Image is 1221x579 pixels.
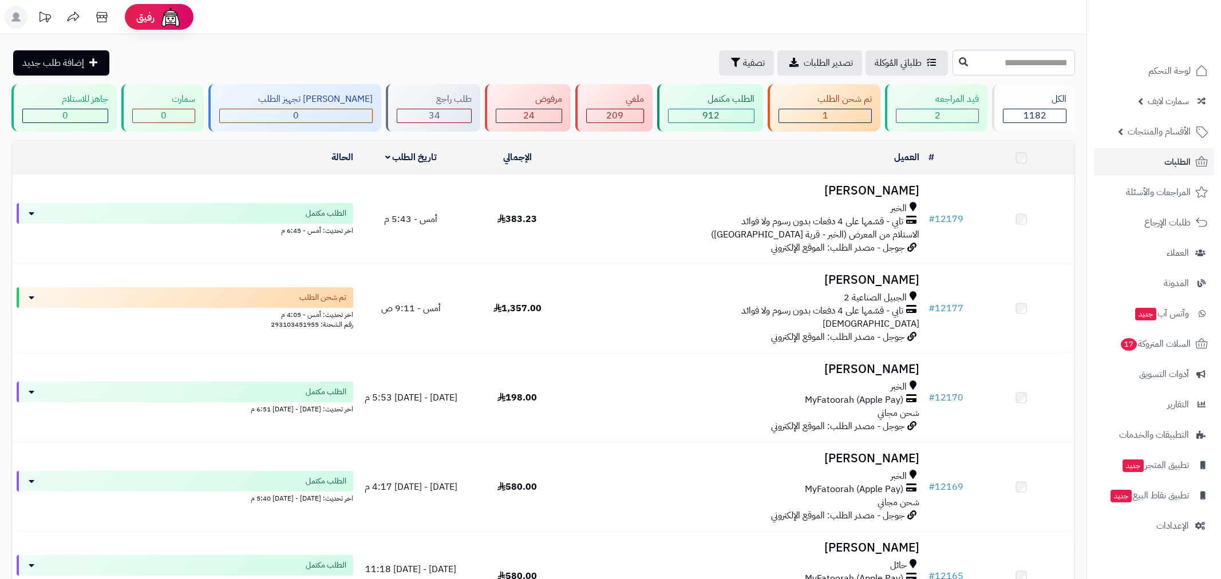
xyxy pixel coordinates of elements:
[1144,215,1191,231] span: طلبات الإرجاع
[575,184,919,197] h3: [PERSON_NAME]
[271,319,353,330] span: رقم الشحنة: 293103451955
[891,380,907,394] span: الخبر
[397,93,472,106] div: طلب راجع
[928,212,935,226] span: #
[765,84,883,132] a: تم شحن الطلب 1
[497,480,537,494] span: 580.00
[1094,300,1214,327] a: وآتس آبجديد
[384,84,483,132] a: طلب راجع 34
[1119,427,1189,443] span: التطبيقات والخدمات
[1094,482,1214,509] a: تطبيق نقاط البيعجديد
[779,93,872,106] div: تم شحن الطلب
[1094,391,1214,418] a: التقارير
[1094,57,1214,85] a: لوحة التحكم
[575,541,919,554] h3: [PERSON_NAME]
[805,483,903,496] span: MyFatoorah (Apple Pay)
[702,109,720,122] span: 912
[23,109,108,122] div: 0
[1148,93,1189,109] span: سمارت لايف
[17,308,353,320] div: اخر تحديث: أمس - 4:05 م
[496,93,562,106] div: مرفوض
[219,93,373,106] div: [PERSON_NAME] تجهيز الطلب
[306,386,346,398] span: الطلب مكتمل
[1094,179,1214,206] a: المراجعات والأسئلة
[17,224,353,236] div: اخر تحديث: أمس - 6:45 م
[132,93,195,106] div: سمارت
[1148,63,1191,79] span: لوحة التحكم
[381,302,441,315] span: أمس - 9:11 ص
[771,330,904,344] span: جوجل - مصدر الطلب: الموقع الإلكتروني
[299,292,346,303] span: تم شحن الطلب
[62,109,68,122] span: 0
[497,391,537,404] span: 198.00
[1135,308,1156,320] span: جديد
[1111,490,1132,502] span: جديد
[1143,28,1210,52] img: logo-2.png
[928,391,935,404] span: #
[1003,93,1066,106] div: الكل
[875,56,922,70] span: طلباتي المُوكلة
[1156,518,1189,534] span: الإعدادات
[890,559,907,572] span: حائل
[935,109,941,122] span: 2
[306,208,346,219] span: الطلب مكتمل
[306,475,346,487] span: الطلب مكتمل
[331,150,353,164] a: الحالة
[1167,396,1189,413] span: التقارير
[384,212,437,226] span: أمس - 5:43 م
[771,241,904,255] span: جوجل - مصدر الطلب: الموقع الإلكتروني
[1120,336,1191,352] span: السلات المتروكة
[878,495,919,509] span: شحن مجاني
[293,109,299,122] span: 0
[133,109,195,122] div: 0
[1128,124,1191,140] span: الأقسام والمنتجات
[1094,148,1214,176] a: الطلبات
[928,302,963,315] a: #12177
[22,93,108,106] div: جاهز للاستلام
[1164,275,1189,291] span: المدونة
[804,56,853,70] span: تصدير الطلبات
[159,6,182,29] img: ai-face.png
[668,93,754,106] div: الطلب مكتمل
[878,406,919,420] span: شحن مجاني
[17,491,353,503] div: اخر تحديث: [DATE] - [DATE] 5:40 م
[365,480,457,494] span: [DATE] - [DATE] 4:17 م
[1094,330,1214,358] a: السلات المتروكة17
[1167,245,1189,261] span: العملاء
[493,302,542,315] span: 1,357.00
[496,109,562,122] div: 24
[1123,459,1144,472] span: جديد
[1094,360,1214,388] a: أدوات التسويق
[1134,306,1189,322] span: وآتس آب
[928,150,934,164] a: #
[669,109,754,122] div: 912
[779,109,872,122] div: 1
[823,317,919,331] span: [DEMOGRAPHIC_DATA]
[136,10,155,24] span: رفيق
[22,56,84,70] span: إضافة طلب جديد
[1139,366,1189,382] span: أدوات التسويق
[883,84,990,132] a: قيد المراجعه 2
[655,84,765,132] a: الطلب مكتمل 912
[9,84,119,132] a: جاهز للاستلام 0
[866,50,948,76] a: طلباتي المُوكلة
[1094,421,1214,449] a: التطبيقات والخدمات
[844,291,907,304] span: الجبيل الصناعية 2
[1126,184,1191,200] span: المراجعات والأسئلة
[990,84,1077,132] a: الكل1182
[771,419,904,433] span: جوجل - مصدر الطلب: الموقع الإلكتروني
[119,84,206,132] a: سمارت 0
[928,302,935,315] span: #
[1094,239,1214,267] a: العملاء
[575,363,919,376] h3: [PERSON_NAME]
[1094,451,1214,479] a: تطبيق المتجرجديد
[805,394,903,407] span: MyFatoorah (Apple Pay)
[385,150,437,164] a: تاريخ الطلب
[575,273,919,287] h3: [PERSON_NAME]
[1164,154,1191,170] span: الطلبات
[503,150,532,164] a: الإجمالي
[928,480,935,494] span: #
[823,109,828,122] span: 1
[1109,487,1189,503] span: تطبيق نقاط البيع
[220,109,373,122] div: 0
